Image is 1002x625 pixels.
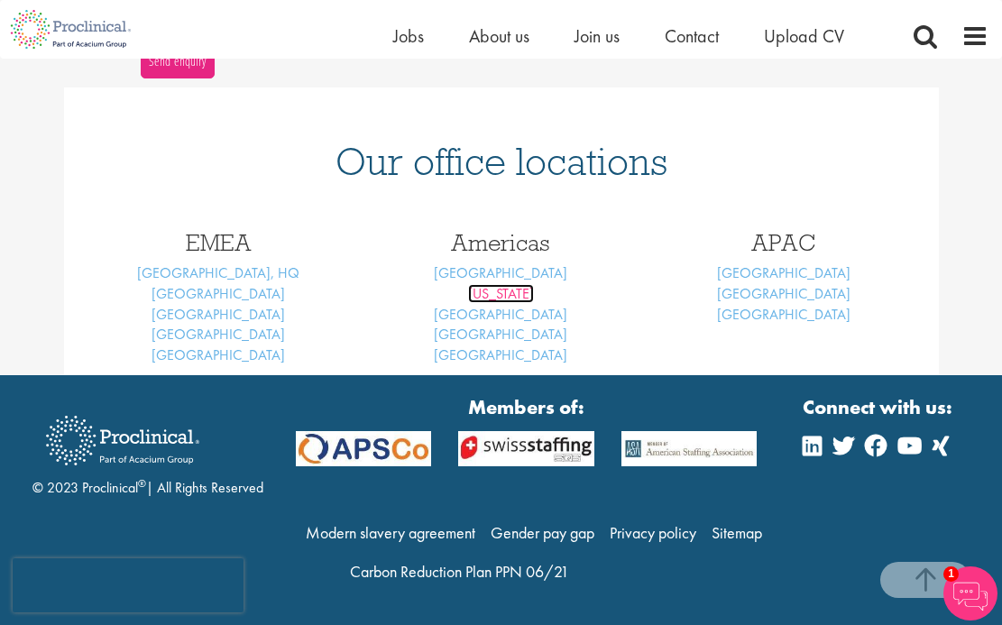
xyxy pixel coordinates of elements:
[91,142,912,181] h1: Our office locations
[296,393,757,421] strong: Members of:
[717,263,850,282] a: [GEOGRAPHIC_DATA]
[148,51,207,71] span: Send enquiry
[373,231,629,254] h3: Americas
[434,325,567,344] a: [GEOGRAPHIC_DATA]
[152,284,285,303] a: [GEOGRAPHIC_DATA]
[91,231,346,254] h3: EMEA
[32,402,263,499] div: © 2023 Proclinical | All Rights Reserved
[665,24,719,48] a: Contact
[656,231,911,254] h3: APAC
[608,431,770,467] img: APSCo
[712,522,762,543] a: Sitemap
[575,24,620,48] a: Join us
[610,522,696,543] a: Privacy policy
[152,345,285,364] a: [GEOGRAPHIC_DATA]
[943,566,959,582] span: 1
[434,263,567,282] a: [GEOGRAPHIC_DATA]
[141,45,215,78] button: Send enquiry
[13,558,244,612] iframe: reCAPTCHA
[350,561,569,582] a: Carbon Reduction Plan PPN 06/21
[434,305,567,324] a: [GEOGRAPHIC_DATA]
[32,403,213,478] img: Proclinical Recruitment
[803,393,956,421] strong: Connect with us:
[717,305,850,324] a: [GEOGRAPHIC_DATA]
[152,305,285,324] a: [GEOGRAPHIC_DATA]
[469,24,529,48] a: About us
[137,263,299,282] a: [GEOGRAPHIC_DATA], HQ
[468,284,534,303] a: [US_STATE]
[491,522,594,543] a: Gender pay gap
[393,24,424,48] a: Jobs
[306,522,475,543] a: Modern slavery agreement
[434,345,567,364] a: [GEOGRAPHIC_DATA]
[943,566,997,620] img: Chatbot
[152,325,285,344] a: [GEOGRAPHIC_DATA]
[764,24,844,48] a: Upload CV
[445,431,607,467] img: APSCo
[717,284,850,303] a: [GEOGRAPHIC_DATA]
[282,431,445,467] img: APSCo
[138,476,146,491] sup: ®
